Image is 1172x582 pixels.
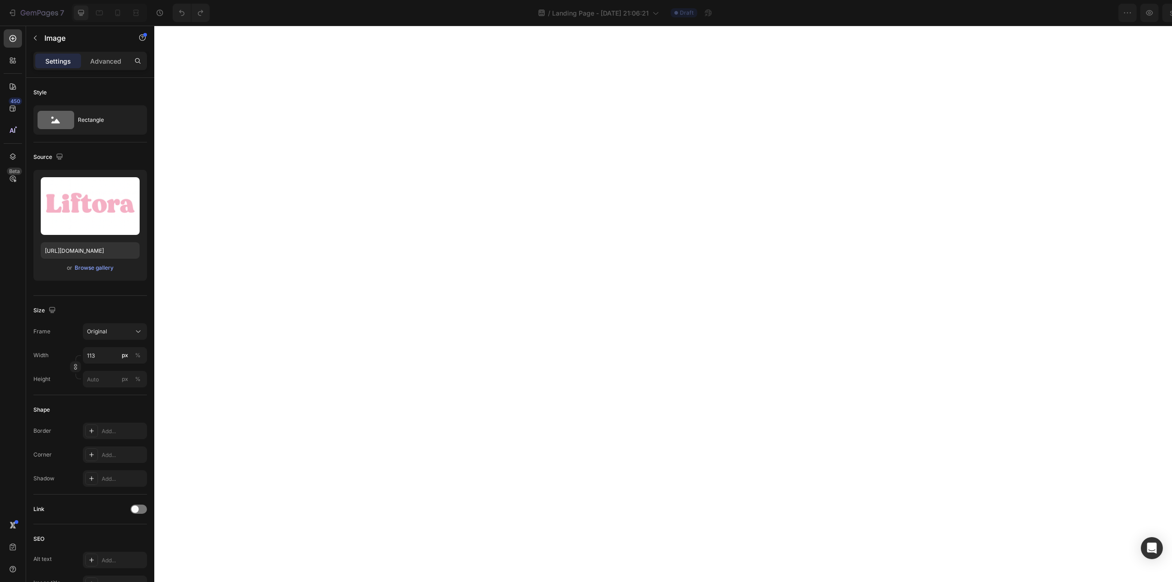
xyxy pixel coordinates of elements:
p: Settings [45,56,71,66]
div: Source [33,151,65,163]
div: Link [33,505,44,513]
button: 7 [4,4,68,22]
div: Size [33,305,58,317]
span: Save [1085,9,1100,17]
input: px% [83,371,147,387]
div: 450 [9,98,22,105]
label: Width [33,351,49,359]
input: https://example.com/image.jpg [41,242,140,259]
div: Open Intercom Messenger [1141,537,1163,559]
div: SEO [33,535,44,543]
input: px% [83,347,147,364]
div: px [122,375,128,383]
div: Browse gallery [75,264,114,272]
div: Add... [102,475,145,483]
div: Border [33,427,51,435]
div: Beta [7,168,22,175]
button: % [119,350,130,361]
button: Publish [1111,4,1150,22]
span: / [548,8,550,18]
div: Add... [102,451,145,459]
label: Height [33,375,50,383]
div: % [135,351,141,359]
p: 7 [60,7,64,18]
div: Undo/Redo [173,4,210,22]
div: Rectangle [78,109,134,131]
div: Add... [102,556,145,565]
button: px [132,374,143,385]
button: % [119,374,130,385]
iframe: Design area [154,26,1172,582]
button: Save [1077,4,1107,22]
span: Landing Page - [DATE] 21:06:21 [552,8,649,18]
div: Style [33,88,47,97]
div: Shape [33,406,50,414]
p: Image [44,33,122,44]
div: Corner [33,451,52,459]
label: Frame [33,327,50,336]
div: Add... [102,427,145,435]
button: Original [83,323,147,340]
div: px [122,351,128,359]
button: px [132,350,143,361]
span: or [67,262,72,273]
div: Publish [1119,8,1142,18]
div: Shadow [33,474,54,483]
p: Advanced [90,56,121,66]
img: preview-image [41,177,140,235]
span: Original [87,327,107,336]
span: Draft [680,9,694,17]
button: Browse gallery [74,263,114,272]
div: Alt text [33,555,52,563]
div: % [135,375,141,383]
